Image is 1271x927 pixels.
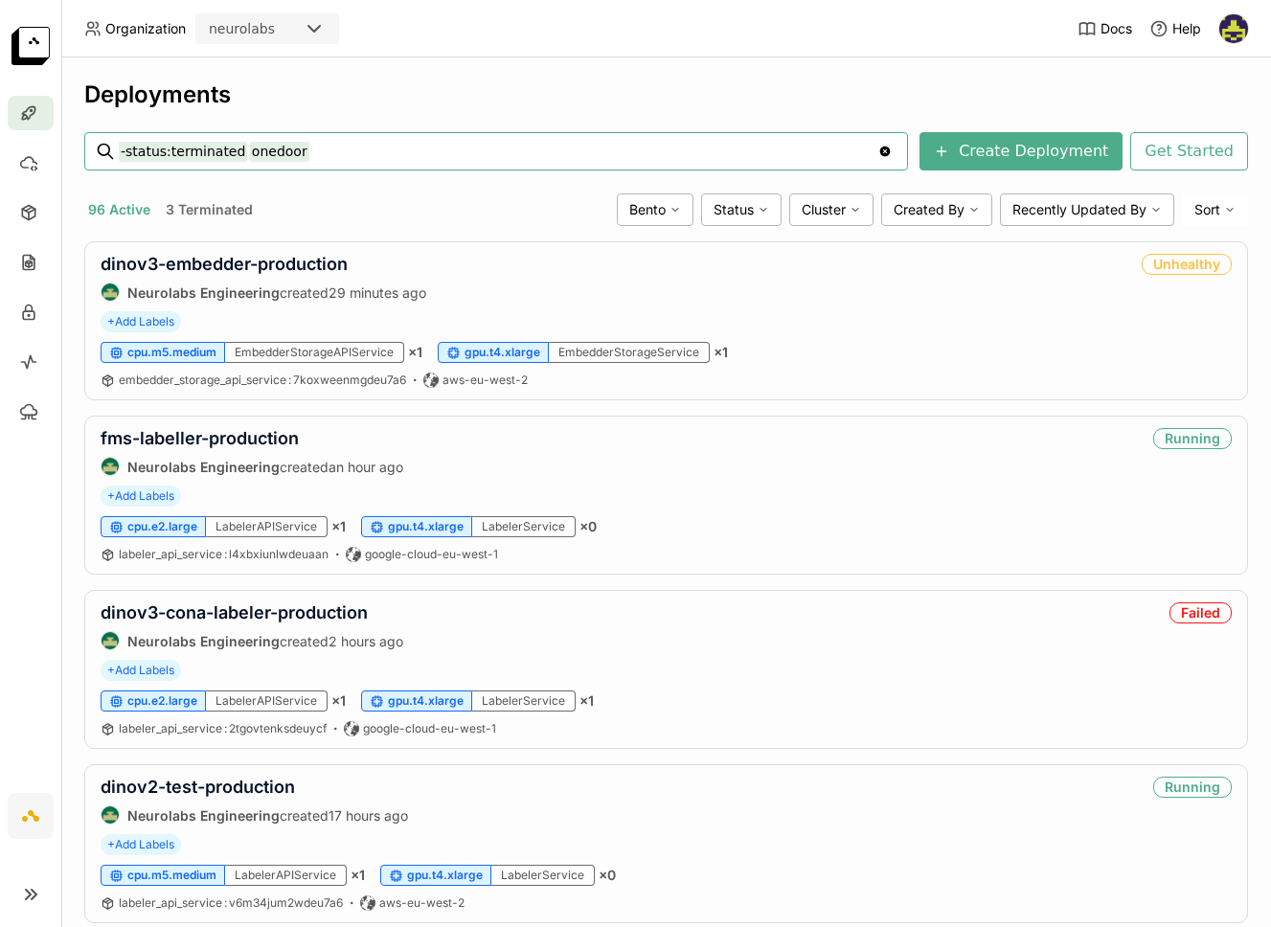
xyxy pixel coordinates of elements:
[789,193,874,226] div: Cluster
[119,895,343,911] a: labeler_api_service:v6m34jum2wdeu7a6
[127,807,280,824] strong: Neurolabs Engineering
[127,459,280,475] strong: Neurolabs Engineering
[84,197,154,222] button: 96 Active
[102,283,119,301] img: Neurolabs Engineering
[119,547,329,561] span: labeler_api_service l4xbxiunlwdeuaan
[1169,602,1232,623] div: Failed
[101,428,299,448] a: fms-labeller-production
[1153,777,1232,798] div: Running
[365,547,498,562] span: google-cloud-eu-west-1
[919,132,1123,170] button: Create Deployment
[119,373,406,388] a: embedder_storage_api_service:7koxweenmgdeu7a6
[599,867,616,884] span: × 0
[101,283,426,302] div: created
[329,459,403,475] span: an hour ago
[617,193,693,226] div: Bento
[465,345,540,360] span: gpu.t4.xlarge
[472,516,576,537] div: LabelerService
[1194,201,1220,218] span: Sort
[388,519,464,534] span: gpu.t4.xlarge
[363,721,496,736] span: google-cloud-eu-west-1
[714,344,728,361] span: × 1
[629,201,666,218] span: Bento
[714,201,754,218] span: Status
[127,345,216,360] span: cpu.m5.medium
[101,660,181,681] span: +Add Labels
[127,519,197,534] span: cpu.e2.large
[1149,19,1201,38] div: Help
[1012,201,1146,218] span: Recently Updated By
[802,201,846,218] span: Cluster
[1130,132,1248,170] button: Get Started
[101,311,181,332] span: +Add Labels
[101,777,295,797] a: dinov2-test-production
[206,516,328,537] div: LabelerAPIService
[877,144,893,159] svg: Clear value
[209,19,275,38] div: neurolabs
[579,518,597,535] span: × 0
[119,373,406,387] span: embedder_storage_api_service 7koxweenmgdeu7a6
[329,807,408,824] span: 17 hours ago
[225,865,347,886] div: LabelerAPIService
[127,633,280,649] strong: Neurolabs Engineering
[329,284,426,301] span: 29 minutes ago
[1219,14,1248,43] img: Farouk Ghallabi
[1000,193,1174,226] div: Recently Updated By
[119,721,327,735] span: labeler_api_service 2tgovtenksdeuycf
[351,867,365,884] span: × 1
[11,27,50,65] img: logo
[579,692,594,710] span: × 1
[894,201,965,218] span: Created By
[102,632,119,649] img: Neurolabs Engineering
[105,20,186,37] span: Organization
[224,721,227,735] span: :
[491,865,595,886] div: LabelerService
[224,547,227,561] span: :
[408,344,422,361] span: × 1
[549,342,710,363] div: EmbedderStorageService
[288,373,291,387] span: :
[119,721,327,736] a: labeler_api_service:2tgovtenksdeuycf
[472,690,576,712] div: LabelerService
[162,197,257,222] button: 3 Terminated
[277,20,279,39] input: Selected neurolabs.
[102,806,119,824] img: Neurolabs Engineering
[225,342,404,363] div: EmbedderStorageAPIService
[101,254,348,274] a: dinov3-embedder-production
[388,693,464,709] span: gpu.t4.xlarge
[1142,254,1232,275] div: Unhealthy
[1101,20,1132,37] span: Docs
[127,284,280,301] strong: Neurolabs Engineering
[101,602,368,622] a: dinov3-cona-labeler-production
[101,486,181,507] span: +Add Labels
[101,834,181,855] span: +Add Labels
[119,547,329,562] a: labeler_api_service:l4xbxiunlwdeuaan
[102,458,119,475] img: Neurolabs Engineering
[1078,19,1132,38] a: Docs
[329,633,403,649] span: 2 hours ago
[331,692,346,710] span: × 1
[101,631,403,650] div: created
[119,136,877,167] input: Search
[127,693,197,709] span: cpu.e2.large
[1153,428,1232,449] div: Running
[101,457,403,476] div: created
[224,895,227,910] span: :
[101,805,408,825] div: created
[881,193,992,226] div: Created By
[331,518,346,535] span: × 1
[701,193,782,226] div: Status
[443,373,528,388] span: aws-eu-west-2
[407,868,483,883] span: gpu.t4.xlarge
[1172,20,1201,37] span: Help
[84,80,1248,109] div: Deployments
[127,868,216,883] span: cpu.m5.medium
[379,895,465,911] span: aws-eu-west-2
[1182,193,1248,226] div: Sort
[119,895,343,910] span: labeler_api_service v6m34jum2wdeu7a6
[206,690,328,712] div: LabelerAPIService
